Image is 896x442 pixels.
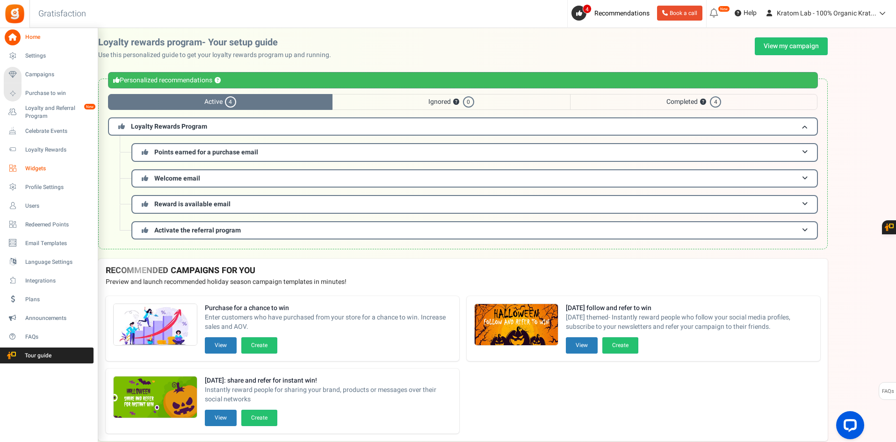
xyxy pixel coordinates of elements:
[583,4,592,14] span: 4
[25,89,91,97] span: Purchase to win
[4,104,94,120] a: Loyalty and Referral Program New
[463,96,474,108] span: 0
[4,273,94,289] a: Integrations
[566,313,813,332] span: [DATE] themed- Instantly reward people who follow your social media profiles, subscribe to your n...
[25,33,91,41] span: Home
[4,67,94,83] a: Campaigns
[332,94,570,110] span: Ignored
[4,329,94,345] a: FAQs
[25,296,91,304] span: Plans
[25,183,91,191] span: Profile Settings
[108,94,332,110] span: Active
[205,385,452,404] span: Instantly reward people for sharing your brand, products or messages over their social networks
[108,72,818,88] div: Personalized recommendations
[25,221,91,229] span: Redeemed Points
[4,310,94,326] a: Announcements
[28,5,96,23] h3: Gratisfaction
[84,103,96,110] em: New
[731,6,760,21] a: Help
[98,51,339,60] p: Use this personalized guide to get your loyalty rewards program up and running.
[25,314,91,322] span: Announcements
[882,383,894,400] span: FAQs
[566,337,598,354] button: View
[154,147,258,157] span: Points earned for a purchase email
[25,277,91,285] span: Integrations
[205,304,452,313] strong: Purchase for a chance to win
[215,78,221,84] button: ?
[4,179,94,195] a: Profile Settings
[25,127,91,135] span: Celebrate Events
[25,71,91,79] span: Campaigns
[4,235,94,251] a: Email Templates
[25,239,91,247] span: Email Templates
[602,337,638,354] button: Create
[241,410,277,426] button: Create
[741,8,757,18] span: Help
[25,165,91,173] span: Widgets
[453,99,459,105] button: ?
[4,217,94,232] a: Redeemed Points
[114,304,197,346] img: Recommended Campaigns
[755,37,828,55] a: View my campaign
[571,6,653,21] a: 4 Recommendations
[4,142,94,158] a: Loyalty Rewards
[205,337,237,354] button: View
[4,198,94,214] a: Users
[25,52,91,60] span: Settings
[700,99,706,105] button: ?
[205,313,452,332] span: Enter customers who have purchased from your store for a chance to win. Increase sales and AOV.
[710,96,721,108] span: 4
[205,410,237,426] button: View
[4,86,94,101] a: Purchase to win
[225,96,236,108] span: 4
[4,352,70,360] span: Tour guide
[4,254,94,270] a: Language Settings
[154,225,241,235] span: Activate the referral program
[718,6,730,12] em: New
[114,377,197,419] img: Recommended Campaigns
[25,104,94,120] span: Loyalty and Referral Program
[98,37,339,48] h2: Loyalty rewards program- Your setup guide
[154,199,231,209] span: Reward is available email
[205,376,452,385] strong: [DATE]: share and refer for instant win!
[4,48,94,64] a: Settings
[4,29,94,45] a: Home
[106,266,820,275] h4: RECOMMENDED CAMPAIGNS FOR YOU
[4,3,25,24] img: Gratisfaction
[4,160,94,176] a: Widgets
[25,202,91,210] span: Users
[475,304,558,346] img: Recommended Campaigns
[25,146,91,154] span: Loyalty Rewards
[4,291,94,307] a: Plans
[25,258,91,266] span: Language Settings
[4,123,94,139] a: Celebrate Events
[777,8,876,18] span: Kratom Lab - 100% Organic Krat...
[657,6,702,21] a: Book a call
[594,8,650,18] span: Recommendations
[566,304,813,313] strong: [DATE] follow and refer to win
[154,174,200,183] span: Welcome email
[25,333,91,341] span: FAQs
[106,277,820,287] p: Preview and launch recommended holiday season campaign templates in minutes!
[570,94,817,110] span: Completed
[131,122,207,131] span: Loyalty Rewards Program
[241,337,277,354] button: Create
